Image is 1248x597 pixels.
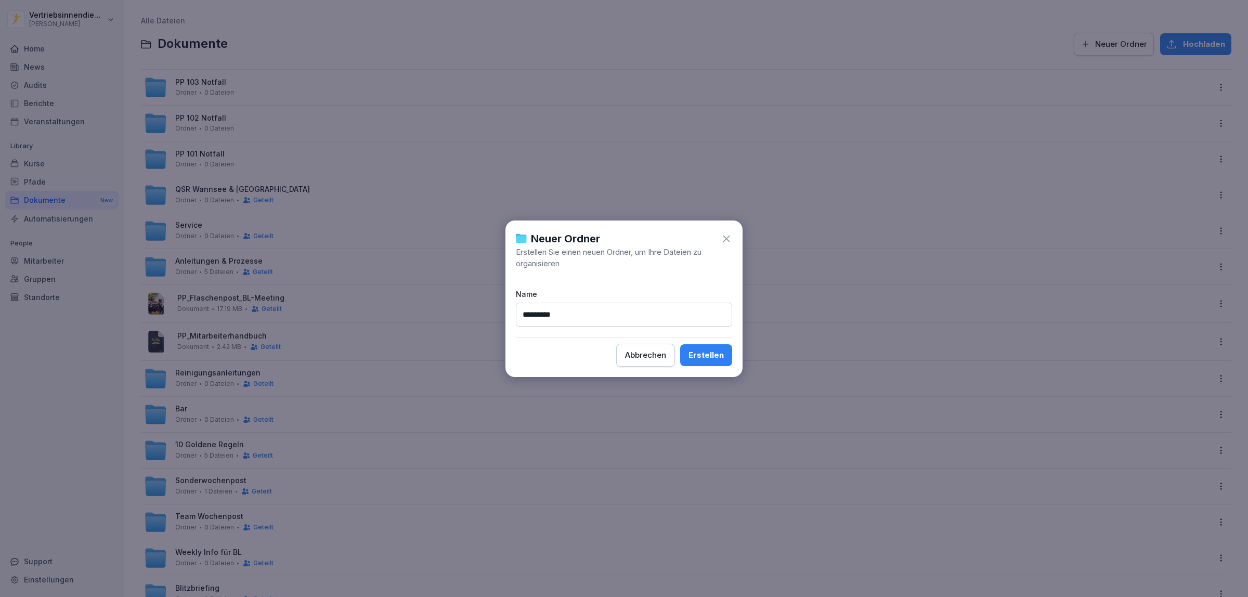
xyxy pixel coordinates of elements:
[616,344,675,367] button: Abbrechen
[516,246,732,269] p: Erstellen Sie einen neuen Ordner, um Ihre Dateien zu organisieren
[680,344,732,366] button: Erstellen
[516,289,732,300] p: Name
[531,231,600,246] h1: Neuer Ordner
[625,349,666,361] div: Abbrechen
[688,349,724,361] div: Erstellen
